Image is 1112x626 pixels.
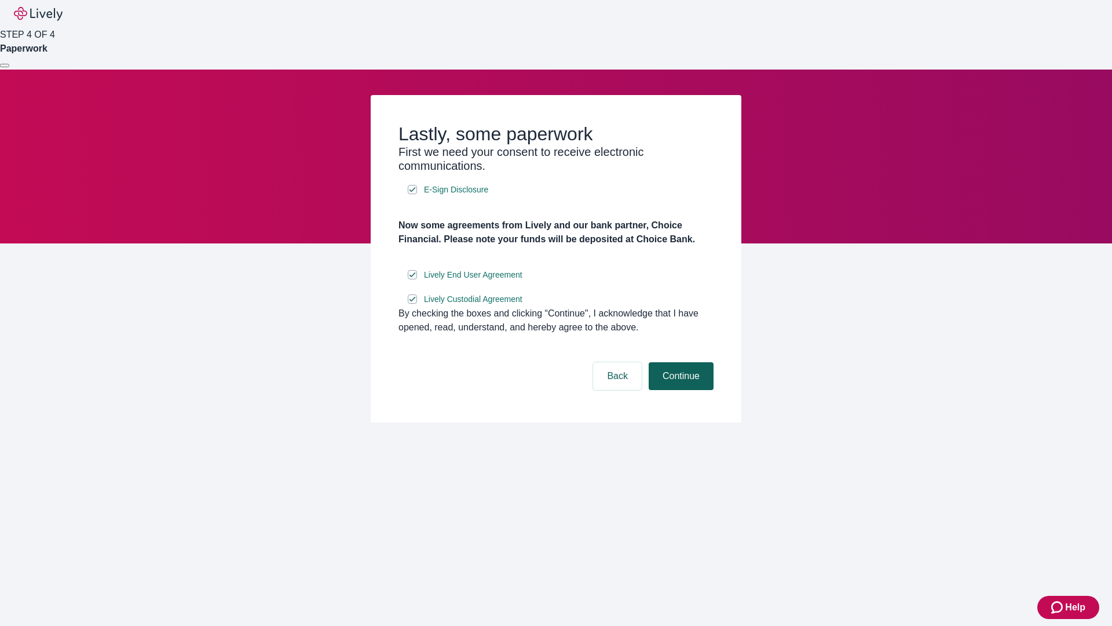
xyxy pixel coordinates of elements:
span: Lively Custodial Agreement [424,293,522,305]
h3: First we need your consent to receive electronic communications. [398,145,714,173]
span: Lively End User Agreement [424,269,522,281]
div: By checking the boxes and clicking “Continue", I acknowledge that I have opened, read, understand... [398,307,714,334]
a: e-sign disclosure document [422,268,525,282]
a: e-sign disclosure document [422,183,491,197]
h4: Now some agreements from Lively and our bank partner, Choice Financial. Please note your funds wi... [398,219,714,246]
h2: Lastly, some paperwork [398,123,714,145]
button: Zendesk support iconHelp [1037,596,1099,619]
button: Continue [649,362,714,390]
img: Lively [14,7,63,21]
button: Back [593,362,642,390]
span: Help [1065,600,1085,614]
svg: Zendesk support icon [1051,600,1065,614]
a: e-sign disclosure document [422,292,525,307]
span: E-Sign Disclosure [424,184,488,196]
